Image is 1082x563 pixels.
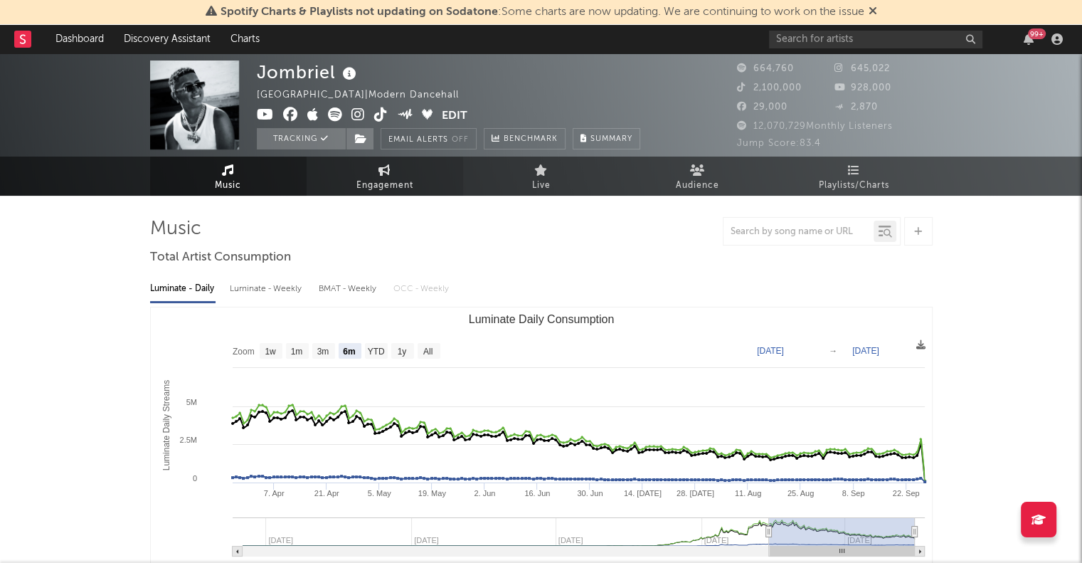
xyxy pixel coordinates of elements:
text: 6m [343,347,355,357]
span: 645,022 [834,64,890,73]
text: 25. Aug [787,489,813,498]
text: All [423,347,432,357]
span: 12,070,729 Monthly Listeners [737,122,893,131]
a: Dashboard [46,25,114,53]
button: Edit [442,107,467,125]
a: Playlists/Charts [776,157,933,196]
a: Audience [620,157,776,196]
span: 2,100,000 [737,83,802,93]
text: 16. Jun [524,489,550,498]
a: Benchmark [484,128,566,149]
a: Music [150,157,307,196]
input: Search by song name or URL [723,226,874,238]
span: Benchmark [504,131,558,148]
text: 2. Jun [474,489,495,498]
span: Dismiss [869,6,877,18]
input: Search for artists [769,31,982,48]
div: BMAT - Weekly [319,277,379,301]
text: 30. Jun [577,489,603,498]
div: 99 + [1028,28,1046,39]
text: 5. May [367,489,391,498]
text: [DATE] [852,346,879,356]
span: 664,760 [737,64,794,73]
text: 7. Apr [263,489,284,498]
text: Zoom [233,347,255,357]
text: 22. Sep [892,489,919,498]
span: 928,000 [834,83,891,93]
text: → [829,346,837,356]
button: 99+ [1024,33,1034,45]
text: 1w [265,347,276,357]
button: Email AlertsOff [381,128,477,149]
text: 8. Sep [842,489,864,498]
span: 2,870 [834,102,878,112]
text: YTD [367,347,384,357]
a: Discovery Assistant [114,25,221,53]
text: 14. [DATE] [623,489,661,498]
div: Luminate - Weekly [230,277,304,301]
text: 1m [290,347,302,357]
a: Live [463,157,620,196]
text: 5M [186,398,196,406]
span: Live [532,177,551,194]
text: 21. Apr [314,489,339,498]
span: Jump Score: 83.4 [737,139,821,148]
span: Spotify Charts & Playlists not updating on Sodatone [221,6,498,18]
button: Summary [573,128,640,149]
text: 19. May [418,489,446,498]
text: 1y [397,347,406,357]
span: Playlists/Charts [819,177,889,194]
text: 2.5M [179,436,196,444]
em: Off [452,136,469,144]
text: 3m [317,347,329,357]
span: Audience [676,177,719,194]
text: 0 [192,474,196,483]
button: Tracking [257,128,346,149]
div: Jombriel [257,60,360,84]
span: : Some charts are now updating. We are continuing to work on the issue [221,6,864,18]
text: 28. [DATE] [676,489,714,498]
span: Engagement [356,177,413,194]
span: Music [215,177,241,194]
a: Charts [221,25,270,53]
a: Engagement [307,157,463,196]
span: Summary [590,135,632,143]
div: Luminate - Daily [150,277,216,301]
span: Total Artist Consumption [150,249,291,266]
span: 29,000 [737,102,787,112]
text: 11. Aug [734,489,760,498]
text: [DATE] [757,346,784,356]
text: Luminate Daily Consumption [468,313,614,325]
text: Luminate Daily Streams [161,380,171,470]
div: [GEOGRAPHIC_DATA] | Modern Dancehall [257,87,475,104]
